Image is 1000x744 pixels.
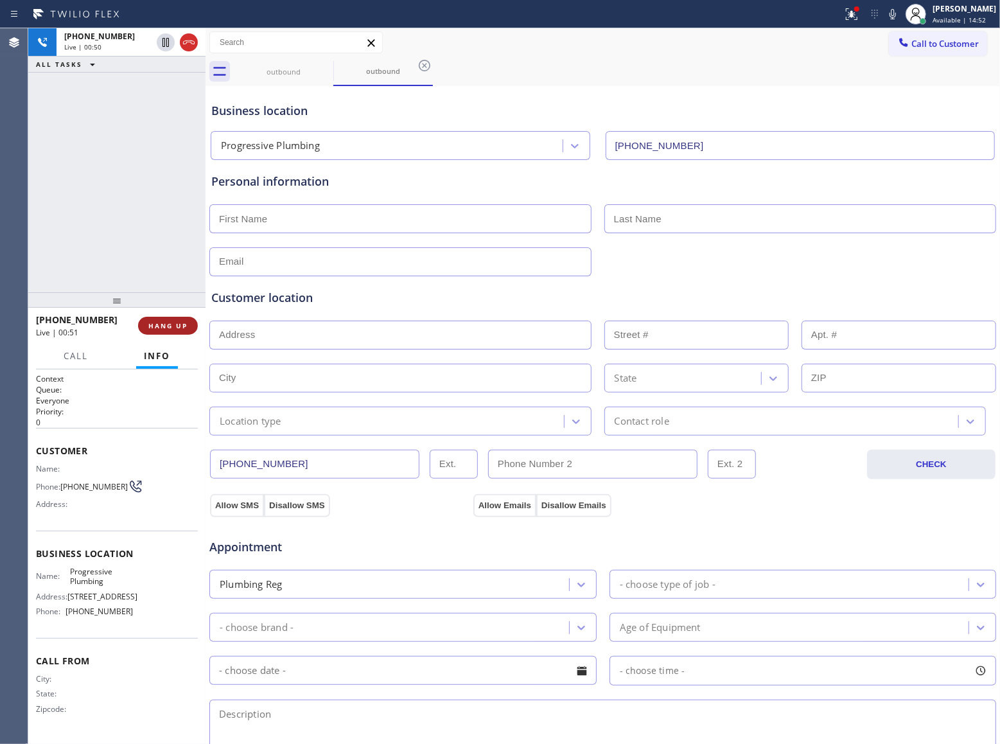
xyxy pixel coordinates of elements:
[933,15,986,24] span: Available | 14:52
[36,406,198,417] h2: Priority:
[220,577,282,592] div: Plumbing Reg
[64,42,101,51] span: Live | 00:50
[430,450,478,479] input: Ext.
[36,499,70,509] span: Address:
[264,494,330,517] button: Disallow SMS
[66,607,133,616] span: [PHONE_NUMBER]
[138,317,198,335] button: HANG UP
[209,247,592,276] input: Email
[180,33,198,51] button: Hang up
[210,32,382,53] input: Search
[36,384,198,395] h2: Queue:
[210,450,419,479] input: Phone Number
[210,494,264,517] button: Allow SMS
[933,3,996,14] div: [PERSON_NAME]
[144,350,170,362] span: Info
[36,607,66,616] span: Phone:
[620,664,685,677] span: - choose time -
[620,577,715,592] div: - choose type of job -
[36,60,82,69] span: ALL TASKS
[36,327,78,338] span: Live | 00:51
[67,592,137,601] span: [STREET_ADDRESS]
[867,450,996,479] button: CHECK
[64,350,88,362] span: Call
[708,450,756,479] input: Ext. 2
[36,689,70,698] span: State:
[56,344,96,369] button: Call
[209,321,592,350] input: Address
[36,314,118,326] span: [PHONE_NUMBER]
[473,494,536,517] button: Allow Emails
[36,445,198,457] span: Customer
[64,31,135,42] span: [PHONE_NUMBER]
[36,417,198,428] p: 0
[36,674,70,684] span: City:
[604,321,789,350] input: Street #
[220,414,281,429] div: Location type
[136,344,178,369] button: Info
[488,450,697,479] input: Phone Number 2
[620,620,701,635] div: Age of Equipment
[70,567,134,587] span: Progressive Plumbing
[36,395,198,406] p: Everyone
[36,592,67,601] span: Address:
[802,321,996,350] input: Apt. #
[36,704,70,714] span: Zipcode:
[148,321,188,330] span: HANG UP
[36,482,60,492] span: Phone:
[209,204,592,233] input: First Name
[36,655,198,667] span: Call From
[615,414,669,429] div: Contact role
[911,38,979,49] span: Call to Customer
[536,494,611,517] button: Disallow Emails
[211,102,994,120] div: Business location
[235,67,332,76] div: outbound
[606,131,996,160] input: Phone Number
[36,571,70,581] span: Name:
[36,547,198,560] span: Business location
[36,464,70,474] span: Name:
[889,31,987,56] button: Call to Customer
[884,5,902,23] button: Mute
[157,33,175,51] button: Hold Customer
[220,620,294,635] div: - choose brand -
[615,371,637,385] div: State
[209,538,470,556] span: Appointment
[604,204,997,233] input: Last Name
[209,364,592,393] input: City
[335,66,432,76] div: outbound
[211,289,994,306] div: Customer location
[802,364,996,393] input: ZIP
[36,373,198,384] h1: Context
[60,482,128,492] span: [PHONE_NUMBER]
[28,57,108,72] button: ALL TASKS
[221,139,320,154] div: Progressive Plumbing
[209,656,597,685] input: - choose date -
[211,173,994,190] div: Personal information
